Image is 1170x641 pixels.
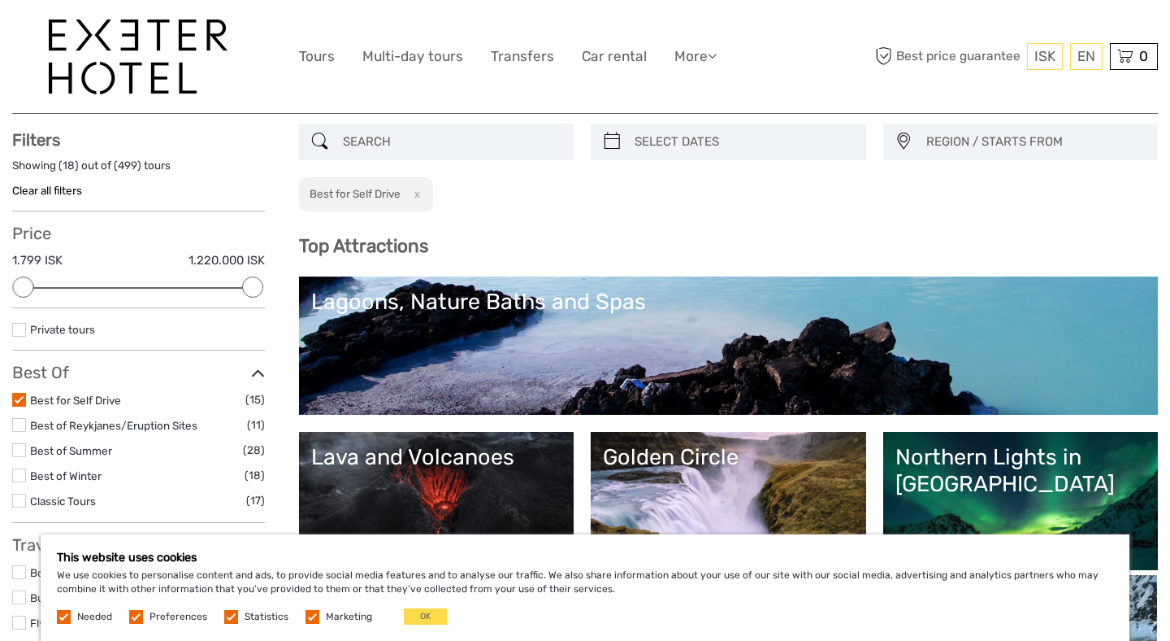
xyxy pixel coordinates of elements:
[311,289,1146,315] div: Lagoons, Nature Baths and Spas
[1034,48,1055,64] span: ISK
[12,252,63,269] label: 1.799 ISK
[12,130,60,150] strong: Filters
[12,224,265,243] h3: Price
[491,45,554,68] a: Transfers
[299,45,335,68] a: Tours
[1137,48,1150,64] span: 0
[628,128,858,156] input: SELECT DATES
[582,45,647,68] a: Car rental
[187,25,206,45] button: Open LiveChat chat widget
[23,28,184,41] p: We're away right now. Please check back later!
[895,444,1146,558] a: Northern Lights in [GEOGRAPHIC_DATA]
[30,591,50,604] a: Bus
[30,419,197,432] a: Best of Reykjanes/Eruption Sites
[41,534,1129,641] div: We use cookies to personalise content and ads, to provide social media features and to analyse ou...
[603,444,854,558] a: Golden Circle
[336,128,566,156] input: SEARCH
[30,444,112,457] a: Best of Summer
[30,323,95,336] a: Private tours
[77,610,112,624] label: Needed
[919,129,1150,155] button: REGION / STARTS FROM
[12,363,265,382] h3: Best Of
[63,158,75,173] label: 18
[49,20,227,94] img: 1336-96d47ae6-54fc-4907-bf00-0fbf285a6419_logo_big.jpg
[30,469,102,482] a: Best of Winter
[246,491,265,510] span: (17)
[30,394,121,407] a: Best for Self Drive
[245,466,265,485] span: (18)
[326,610,372,624] label: Marketing
[30,617,60,630] a: Flying
[245,610,288,624] label: Statistics
[12,535,265,555] h3: Travel Method
[311,444,562,558] a: Lava and Volcanoes
[603,444,854,470] div: Golden Circle
[310,187,401,200] h2: Best for Self Drive
[118,158,137,173] label: 499
[311,444,562,470] div: Lava and Volcanoes
[245,390,265,409] span: (15)
[311,289,1146,403] a: Lagoons, Nature Baths and Spas
[30,495,96,508] a: Classic Tours
[674,45,717,68] a: More
[872,43,1024,70] span: Best price guarantee
[403,185,425,203] button: x
[895,444,1146,497] div: Northern Lights in [GEOGRAPHIC_DATA]
[12,158,265,183] div: Showing ( ) out of ( ) tours
[362,45,463,68] a: Multi-day tours
[57,551,1113,565] h5: This website uses cookies
[404,608,447,625] button: OK
[12,184,82,197] a: Clear all filters
[299,235,428,257] b: Top Attractions
[243,441,265,460] span: (28)
[30,566,54,579] a: Boat
[149,610,207,624] label: Preferences
[188,252,265,269] label: 1.220.000 ISK
[1070,43,1103,70] div: EN
[247,416,265,434] span: (11)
